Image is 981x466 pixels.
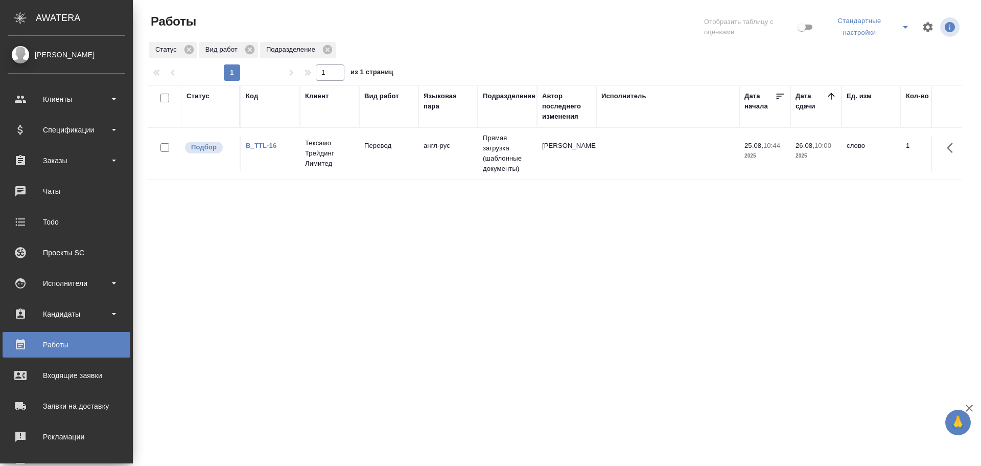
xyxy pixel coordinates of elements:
p: 2025 [796,151,836,161]
div: AWATERA [36,8,133,28]
div: Статус [186,91,209,101]
div: Спецификации [8,122,125,138]
div: Входящие заявки [8,368,125,383]
div: Клиенты [8,92,125,107]
div: Подразделение [260,42,336,58]
div: Вид работ [199,42,258,58]
div: Статус [149,42,197,58]
a: Входящие заявки [3,363,130,388]
div: split button [824,13,916,41]
td: Прямая загрузка (шаблонные документы) [478,128,537,179]
div: Ед. изм [847,91,872,101]
a: Чаты [3,179,130,204]
a: Todo [3,209,130,235]
span: Посмотреть информацию [940,17,962,37]
td: 1 [901,136,952,171]
div: Рекламации [8,429,125,445]
p: Вид работ [205,45,241,55]
div: Todo [8,214,125,230]
p: 2025 [744,151,785,161]
div: Клиент [305,91,329,101]
td: слово [842,136,901,171]
span: из 1 страниц [351,66,393,81]
p: 10:44 [763,142,780,149]
span: 🙏 [949,412,967,433]
div: Код [246,91,258,101]
div: Дата сдачи [796,91,826,112]
div: Языковая пара [424,91,473,112]
span: Настроить таблицу [916,15,940,39]
div: Чаты [8,184,125,199]
button: Здесь прячутся важные кнопки [941,136,965,160]
a: Заявки на доставку [3,393,130,419]
span: Работы [148,13,196,30]
div: Исполнитель [601,91,646,101]
div: Автор последнего изменения [542,91,591,122]
div: Кандидаты [8,306,125,322]
div: Дата начала [744,91,775,112]
div: Подразделение [483,91,535,101]
a: Рекламации [3,424,130,450]
a: Проекты SC [3,240,130,265]
p: 10:00 [814,142,831,149]
span: Отобразить таблицу с оценками [704,17,796,37]
p: Подразделение [266,45,319,55]
div: Работы [8,337,125,352]
div: Заявки на доставку [8,398,125,414]
td: англ-рус [418,136,478,171]
a: Работы [3,332,130,358]
div: [PERSON_NAME] [8,49,125,60]
div: Заказы [8,153,125,168]
p: 26.08, [796,142,814,149]
a: B_TTL-16 [246,142,276,149]
button: 🙏 [945,410,971,435]
div: Исполнители [8,276,125,291]
p: Перевод [364,141,413,151]
p: Подбор [191,142,217,152]
div: Можно подбирать исполнителей [184,141,235,154]
p: Статус [155,45,180,55]
p: Тексамо Трейдинг Лимитед [305,138,354,169]
p: 25.08, [744,142,763,149]
div: Вид работ [364,91,399,101]
td: [PERSON_NAME] [537,136,596,171]
div: Кол-во [906,91,929,101]
div: Проекты SC [8,245,125,260]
